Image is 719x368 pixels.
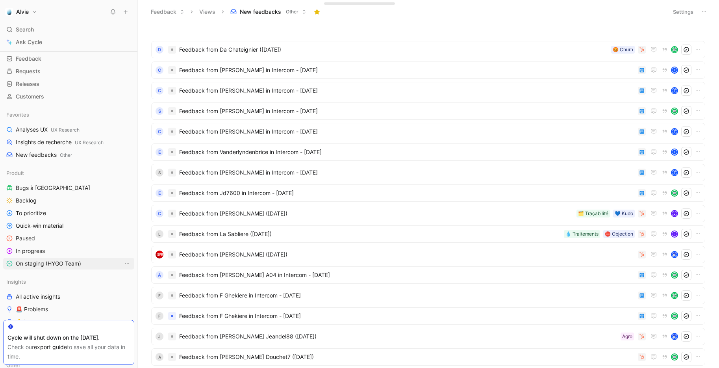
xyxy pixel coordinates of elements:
[3,136,134,148] a: Insights de rechercheUX Research
[151,246,705,263] a: logoFeedback from [PERSON_NAME] ([DATE])avatar
[578,210,608,217] div: 🗂️ Traçabilité
[16,197,37,204] span: Backlog
[672,211,677,216] div: J
[7,333,130,342] div: Cycle will shut down on the [DATE].
[179,332,617,341] span: Feedback from [PERSON_NAME] Jeandel88 ([DATE])
[3,167,134,269] div: ProduitBugs à [GEOGRAPHIC_DATA]BacklogTo prioritizeQuick-win materialPausedIn progressOn staging ...
[156,292,163,299] div: F
[179,311,635,321] span: Feedback from F Ghekiere in Intercom - [DATE]
[615,210,633,217] div: 💙 Kudo
[34,344,67,350] a: export guide
[151,287,705,304] a: FFeedback from F Ghekiere in Intercom - [DATE]avatar
[179,291,635,300] span: Feedback from F Ghekiere in Intercom - [DATE]
[3,167,134,179] div: Produit
[16,293,60,301] span: All active insights
[179,86,635,95] span: Feedback from [PERSON_NAME] in Intercom - [DATE]
[156,312,163,320] div: F
[3,24,134,35] div: Search
[6,169,24,177] span: Produit
[16,8,29,15] h1: Alvie
[3,207,134,219] a: To prioritize
[3,291,134,303] a: All active insights
[151,123,705,140] a: CFeedback from [PERSON_NAME] in Intercom - [DATE]T
[672,108,677,114] img: avatar
[151,102,705,120] a: SFeedback from [PERSON_NAME] in Intercom - [DATE]avatar
[156,169,163,177] div: S
[6,111,29,119] span: Favorites
[3,78,134,90] a: Releases
[669,6,697,17] button: Settings
[151,328,705,345] a: JFeedback from [PERSON_NAME] Jeandel88 ([DATE])Agroavatar
[151,225,705,243] a: LFeedback from La Sabliere ([DATE])⛔️ Objection💧 TraitementsJ
[622,333,632,340] div: Agro
[672,47,677,52] img: avatar
[16,67,41,75] span: Requests
[565,230,599,238] div: 💧 Traitements
[151,61,705,79] a: CFeedback from [PERSON_NAME] in Intercom - [DATE]T
[672,129,677,134] div: T
[3,276,134,288] div: Insights
[156,210,163,217] div: C
[672,231,677,237] div: J
[151,82,705,99] a: CFeedback from [PERSON_NAME] in Intercom - [DATE]T
[179,147,635,157] span: Feedback from Vanderlyndenbrice in Intercom - [DATE]
[16,151,72,159] span: New feedbacks
[286,8,298,16] span: Other
[156,148,163,156] div: E
[151,184,705,202] a: EFeedback from Jd7600 in Intercom - [DATE]avatar
[3,109,134,121] div: Favorites
[605,230,633,238] div: ⛔️ Objection
[151,205,705,222] a: CFeedback from [PERSON_NAME] ([DATE])💙 Kudo🗂️ TraçabilitéJ
[51,127,80,133] span: UX Research
[179,65,635,75] span: Feedback from [PERSON_NAME] in Intercom - [DATE]
[16,222,63,230] span: Quick-win material
[156,87,163,95] div: C
[151,41,705,58] a: DFeedback from Da Chateignier ([DATE])😡 Churnavatar
[151,307,705,325] a: FFeedback from F Ghekiere in Intercom - [DATE]avatar
[3,36,134,48] a: Ask Cycle
[179,250,635,259] span: Feedback from [PERSON_NAME] ([DATE])
[151,143,705,161] a: EFeedback from Vanderlyndenbrice in Intercom - [DATE]T
[16,25,34,34] span: Search
[3,195,134,206] a: Backlog
[16,234,35,242] span: Paused
[151,348,705,366] a: AFeedback from [PERSON_NAME] Douchet7 ([DATE])avatar
[156,353,163,361] div: A
[16,247,45,255] span: In progress
[16,37,42,47] span: Ask Cycle
[240,8,281,16] span: New feedbacks
[179,352,635,362] span: Feedback from [PERSON_NAME] Douchet7 ([DATE])
[613,46,633,54] div: 😡 Churn
[16,184,90,192] span: Bugs à [GEOGRAPHIC_DATA]
[6,278,26,286] span: Insights
[179,188,635,198] span: Feedback from Jd7600 in Intercom - [DATE]
[672,272,677,278] img: avatar
[672,67,677,73] div: T
[672,170,677,175] div: T
[151,164,705,181] a: SFeedback from [PERSON_NAME] in Intercom - [DATE]T
[123,260,131,268] button: View actions
[179,270,635,280] span: Feedback from [PERSON_NAME] A04 in Intercom - [DATE]
[156,107,163,115] div: S
[3,276,134,353] div: InsightsAll active insights🚨 Problems💪 Improvements💙 Kudos🥔 Mileos
[196,6,219,18] button: Views
[156,46,163,54] div: D
[156,128,163,136] div: C
[16,305,48,313] span: 🚨 Problems
[156,66,163,74] div: C
[3,245,134,257] a: In progress
[3,232,134,244] a: Paused
[147,6,188,18] button: Feedback
[3,303,134,315] a: 🚨 Problems
[179,168,635,177] span: Feedback from [PERSON_NAME] in Intercom - [DATE]
[16,260,81,268] span: On staging (HYGO Team)
[3,53,134,65] a: Feedback
[16,126,80,134] span: Analyses UX
[3,65,134,77] a: Requests
[156,189,163,197] div: E
[16,138,104,147] span: Insights de recherche
[179,127,635,136] span: Feedback from [PERSON_NAME] in Intercom - [DATE]
[227,6,310,18] button: New feedbacksOther
[16,209,46,217] span: To prioritize
[75,139,104,145] span: UX Research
